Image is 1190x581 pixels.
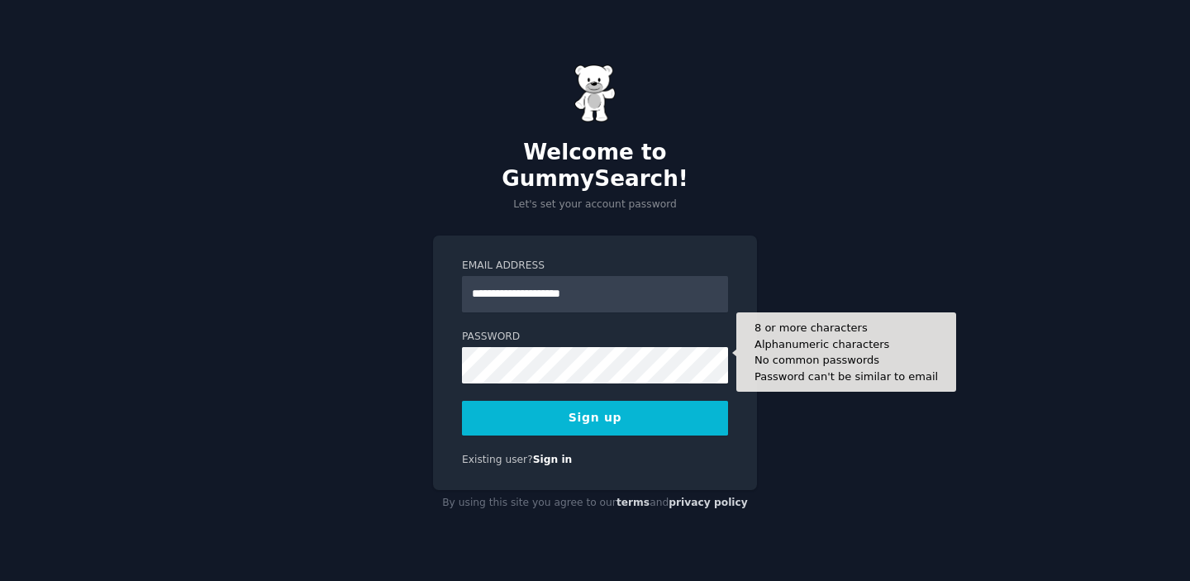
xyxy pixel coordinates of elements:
img: Gummy Bear [574,64,616,122]
a: Sign in [533,454,573,465]
a: terms [616,497,650,508]
span: Existing user? [462,454,533,465]
a: privacy policy [669,497,748,508]
button: Sign up [462,401,728,436]
h2: Welcome to GummySearch! [433,140,757,192]
label: Email Address [462,259,728,274]
label: Password [462,330,728,345]
div: By using this site you agree to our and [433,490,757,517]
p: Let's set your account password [433,198,757,212]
